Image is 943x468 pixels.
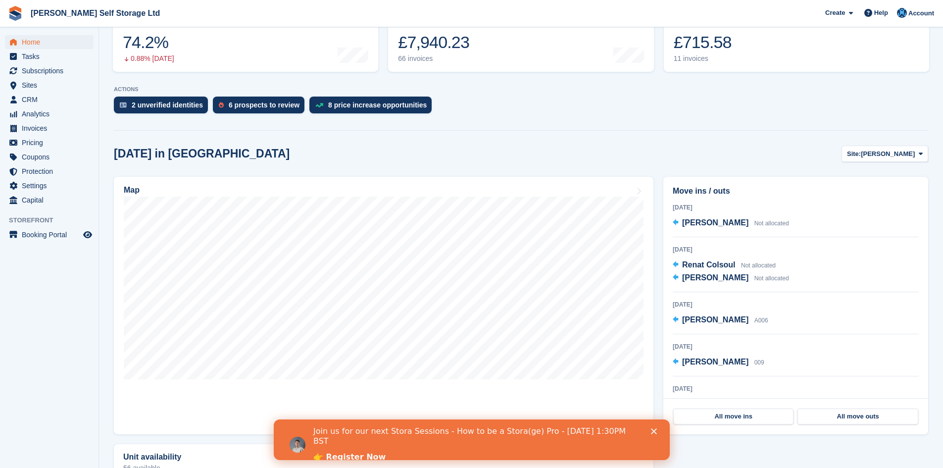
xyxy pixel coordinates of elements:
[120,102,127,108] img: verify_identity-adf6edd0f0f0b5bbfe63781bf79b02c33cf7c696d77639b501bdc392416b5a36.svg
[328,101,427,109] div: 8 price increase opportunities
[5,93,94,106] a: menu
[22,35,81,49] span: Home
[22,150,81,164] span: Coupons
[674,54,742,63] div: 11 invoices
[22,50,81,63] span: Tasks
[825,8,845,18] span: Create
[754,359,764,366] span: 009
[22,228,81,242] span: Booking Portal
[682,273,748,282] span: [PERSON_NAME]
[82,229,94,241] a: Preview store
[5,150,94,164] a: menu
[8,6,23,21] img: stora-icon-8386f47178a22dfd0bd8f6a31ec36ba5ce8667c1dd55bd0f319d3a0aa187defe.svg
[897,8,907,18] img: NBT Accounts
[315,103,323,107] img: price_increase_opportunities-93ffe204e8149a01c8c9dc8f82e8f89637d9d84a8eef4429ea346261dce0b2c0.svg
[5,78,94,92] a: menu
[664,9,929,72] a: Awaiting payment £715.58 11 invoices
[673,245,919,254] div: [DATE]
[673,314,768,327] a: [PERSON_NAME] A006
[398,32,472,52] div: £7,940.23
[22,136,81,150] span: Pricing
[377,9,387,15] div: Close
[123,453,181,462] h2: Unit availability
[5,50,94,63] a: menu
[754,317,768,324] span: A006
[398,54,472,63] div: 66 invoices
[213,97,309,118] a: 6 prospects to review
[132,101,203,109] div: 2 unverified identities
[22,107,81,121] span: Analytics
[123,32,174,52] div: 74.2%
[682,260,736,269] span: Renat Colsoul
[5,35,94,49] a: menu
[22,193,81,207] span: Capital
[114,147,290,160] h2: [DATE] in [GEOGRAPHIC_DATA]
[22,78,81,92] span: Sites
[673,356,764,369] a: [PERSON_NAME] 009
[22,93,81,106] span: CRM
[309,97,437,118] a: 8 price increase opportunities
[673,409,794,424] a: All move ins
[673,203,919,212] div: [DATE]
[754,220,789,227] span: Not allocated
[754,275,789,282] span: Not allocated
[682,315,748,324] span: [PERSON_NAME]
[5,121,94,135] a: menu
[219,102,224,108] img: prospect-51fa495bee0391a8d652442698ab0144808aea92771e9ea1ae160a38d050c398.svg
[113,9,378,72] a: Occupancy 74.2% 0.88% [DATE]
[5,164,94,178] a: menu
[5,179,94,193] a: menu
[124,186,140,195] h2: Map
[674,32,742,52] div: £715.58
[114,177,653,434] a: Map
[229,101,299,109] div: 6 prospects to review
[5,136,94,150] a: menu
[673,185,919,197] h2: Move ins / outs
[9,215,99,225] span: Storefront
[673,272,789,285] a: [PERSON_NAME] Not allocated
[908,8,934,18] span: Account
[388,9,653,72] a: Month-to-date sales £7,940.23 66 invoices
[673,342,919,351] div: [DATE]
[123,54,174,63] div: 0.88% [DATE]
[5,228,94,242] a: menu
[874,8,888,18] span: Help
[22,121,81,135] span: Invoices
[274,419,670,460] iframe: Intercom live chat banner
[682,218,748,227] span: [PERSON_NAME]
[673,384,919,393] div: [DATE]
[5,193,94,207] a: menu
[114,97,213,118] a: 2 unverified identities
[114,86,928,93] p: ACTIONS
[797,409,918,424] a: All move outs
[40,33,112,44] a: 👉 Register Now
[673,300,919,309] div: [DATE]
[27,5,164,21] a: [PERSON_NAME] Self Storage Ltd
[5,107,94,121] a: menu
[22,164,81,178] span: Protection
[842,146,928,162] button: Site: [PERSON_NAME]
[22,179,81,193] span: Settings
[861,149,915,159] span: [PERSON_NAME]
[5,64,94,78] a: menu
[682,358,748,366] span: [PERSON_NAME]
[22,64,81,78] span: Subscriptions
[847,149,861,159] span: Site:
[741,262,776,269] span: Not allocated
[673,217,789,230] a: [PERSON_NAME] Not allocated
[673,259,776,272] a: Renat Colsoul Not allocated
